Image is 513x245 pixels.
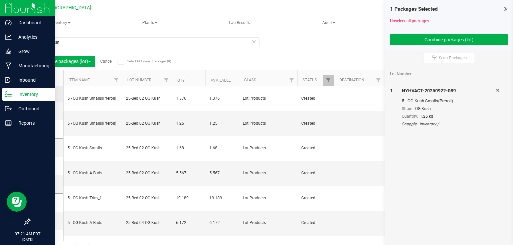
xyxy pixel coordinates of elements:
span: Created [301,95,330,102]
p: Grow [12,47,52,55]
a: Plants [106,16,194,30]
a: Destination [339,78,364,82]
span: 25-Bed 02 OG Kush [126,120,168,127]
p: Inventory [12,90,52,98]
span: Created [301,170,330,176]
span: 19.189 [209,195,235,201]
a: Filter [286,75,297,86]
span: Lot Products [243,145,293,151]
p: [DATE] [3,237,52,242]
span: Lab Results [220,20,259,26]
a: Inventory Counts [374,16,463,30]
span: Lot Number: [390,71,412,77]
a: Available [211,78,231,83]
p: Outbound [12,105,52,113]
inline-svg: Analytics [5,34,12,40]
inline-svg: Dashboard [5,19,12,26]
a: Filter [373,75,384,86]
span: 6.172 [209,220,235,226]
span: Lot Products [243,195,293,201]
a: Filter [323,75,334,86]
div: NYHVACT-20250922-089 [402,87,496,94]
span: 5 - OG Kush Trim_1 [67,195,118,201]
span: Select All Filtered Packages (9) [127,59,161,63]
span: Created [301,145,330,151]
p: Reports [12,119,52,127]
div: Snapple - Inventory / - [402,121,496,127]
span: Lot Products [243,120,293,127]
span: 25-Bed 02 OG Kush [126,170,168,176]
inline-svg: Grow [5,48,12,55]
p: Dashboard [12,19,52,27]
a: Class [244,78,256,82]
a: Lot Number [127,78,151,82]
iframe: Resource center [7,192,27,212]
span: 1.25 [176,120,201,127]
span: 19.189 [176,195,201,201]
span: Created [301,195,330,201]
span: 5 - OG Kush Smalls(Preroll) [67,95,118,102]
inline-svg: Manufacturing [5,62,12,69]
p: Manufacturing [12,62,52,70]
span: Lot Products [243,220,293,226]
span: Combine packages (lot) [39,59,91,64]
span: 25-Bed 02 OG Kush [126,195,168,201]
a: Audit [284,16,373,30]
span: 5 - OG Kush Smalls [67,145,118,151]
span: 25-Bed 02 OG Kush [126,145,168,151]
span: 5.567 [176,170,201,176]
span: OG Kush [415,106,431,111]
span: Created [301,220,330,226]
span: 1.68 [209,145,235,151]
span: Plants [106,16,194,30]
span: [GEOGRAPHIC_DATA] [45,5,91,11]
a: Cancel [100,59,113,64]
span: Strain: [402,106,413,111]
span: 1 [390,88,393,93]
input: Search Package ID, Item Name, SKU, Lot or Part Number... [29,37,260,47]
button: Combine packages (lot) [35,56,95,67]
span: 1.376 [176,95,201,102]
span: 5.567 [209,170,235,176]
span: Quantity: [402,114,418,119]
a: Unselect all packages [390,19,429,23]
span: 6.172 [176,220,201,226]
span: Audit [285,16,373,30]
span: Created [301,120,330,127]
span: 5 - OG Kush Smalls(Preroll) [67,120,118,127]
a: Filter [111,75,122,86]
span: 25-Bed 04 OG Kush [126,220,168,226]
div: 5 - OG Kush Smalls(Preroll) [402,98,496,104]
span: Lot Products [243,95,293,102]
inline-svg: Inventory [5,91,12,98]
span: Scan Packages [439,55,467,61]
span: Clear [251,37,256,46]
span: 1.68 [176,145,201,151]
span: 1.25 kg [420,114,433,119]
p: 07:21 AM EDT [3,231,52,237]
a: Item Name [68,78,90,82]
span: 1.376 [209,95,235,102]
span: 5 - OG Kush A Buds [67,220,118,226]
a: Filter [161,75,172,86]
button: Combine packages (lot) [390,34,508,45]
inline-svg: Outbound [5,105,12,112]
span: 1.25 [209,120,235,127]
button: Scan Packages [423,53,475,63]
inline-svg: Inbound [5,77,12,83]
p: Inbound [12,76,52,84]
a: Qty [177,78,185,83]
span: 25-Bed 02 OG Kush [126,95,168,102]
span: Lot Products [243,170,293,176]
span: 5 - OG Kush A Buds [67,170,118,176]
a: Lab Results [195,16,284,30]
p: Analytics [12,33,52,41]
a: Inventory [16,16,105,30]
a: Status [303,78,317,82]
inline-svg: Reports [5,120,12,126]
